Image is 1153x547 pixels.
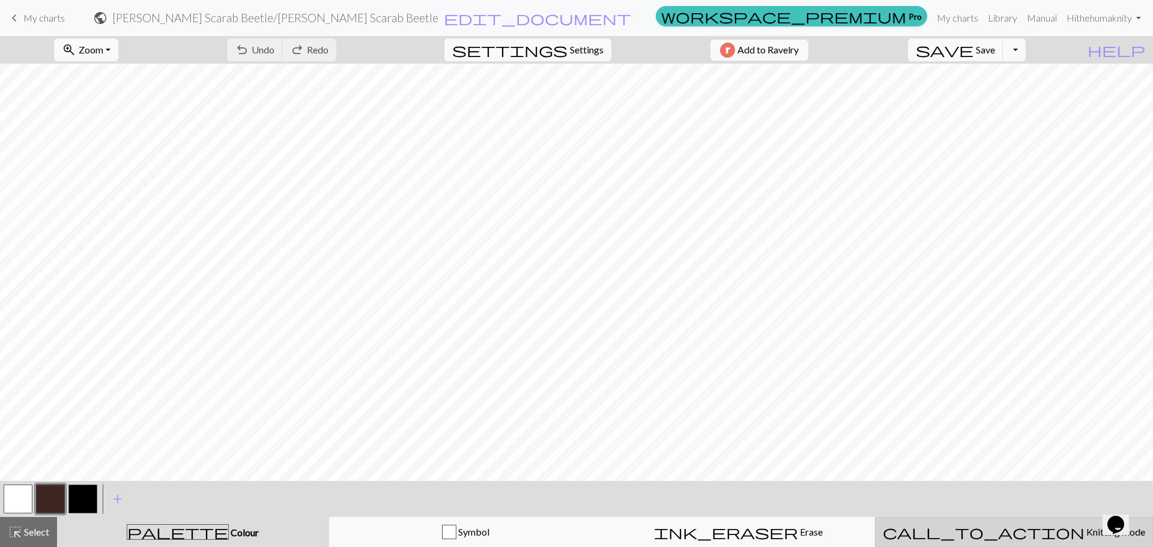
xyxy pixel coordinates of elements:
[452,43,567,57] i: Settings
[110,491,125,507] span: add
[7,10,22,26] span: keyboard_arrow_left
[720,43,735,58] img: Ravelry
[329,517,602,547] button: Symbol
[908,38,1003,61] button: Save
[127,524,228,540] span: palette
[456,526,489,537] span: Symbol
[7,8,65,28] a: My charts
[1103,499,1141,535] iframe: chat widget
[23,12,65,23] span: My charts
[983,6,1022,30] a: Library
[93,10,107,26] span: public
[229,527,259,538] span: Colour
[57,517,329,547] button: Colour
[8,524,22,540] span: highlight_alt
[798,526,823,537] span: Erase
[444,38,611,61] button: SettingsSettings
[976,44,995,55] span: Save
[916,41,973,58] span: save
[22,526,49,537] span: Select
[54,38,118,61] button: Zoom
[656,6,927,26] a: Pro
[444,10,631,26] span: edit_document
[1085,526,1145,537] span: Knitting mode
[602,517,875,547] button: Erase
[1088,41,1145,58] span: help
[79,44,103,55] span: Zoom
[570,43,604,57] span: Settings
[932,6,983,30] a: My charts
[1022,6,1062,30] a: Manual
[737,43,799,58] span: Add to Ravelry
[661,8,906,25] span: workspace_premium
[710,40,808,61] button: Add to Ravelry
[654,524,798,540] span: ink_eraser
[112,11,438,25] h2: [PERSON_NAME] Scarab Beetle / [PERSON_NAME] Scarab Beetle
[883,524,1085,540] span: call_to_action
[875,517,1153,547] button: Knitting mode
[452,41,567,58] span: settings
[1062,6,1146,30] a: Hithehumaknity
[62,41,76,58] span: zoom_in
